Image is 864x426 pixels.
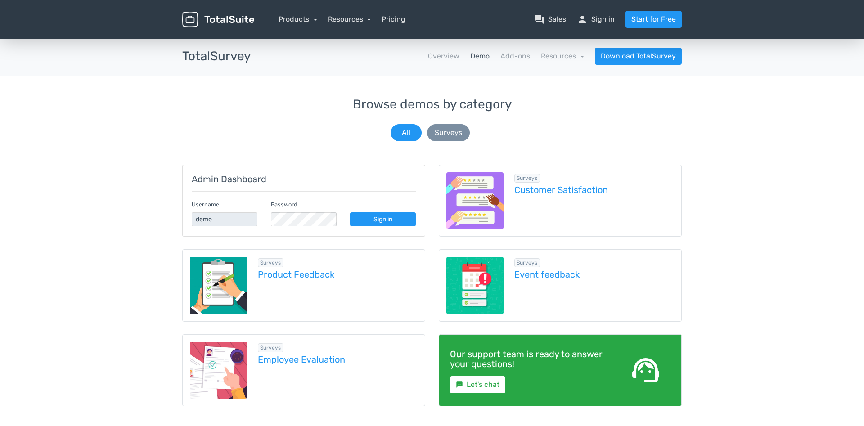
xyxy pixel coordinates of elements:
[192,200,219,209] label: Username
[279,15,317,23] a: Products
[271,200,297,209] label: Password
[350,212,416,226] a: Sign in
[446,257,504,314] img: event-feedback.png.webp
[182,49,251,63] h3: TotalSurvey
[577,14,588,25] span: person
[514,174,540,183] span: Browse all in Surveys
[456,381,463,388] small: sms
[450,349,607,369] h4: Our support team is ready to answer your questions!
[630,354,662,386] span: support_agent
[595,48,682,65] a: Download TotalSurvey
[446,172,504,229] img: customer-satisfaction.png.webp
[258,354,418,364] a: Employee Evaluation
[514,185,675,195] a: Customer Satisfaction
[192,174,416,184] h5: Admin Dashboard
[190,342,247,399] img: employee-evaluation.png.webp
[258,269,418,279] a: Product Feedback
[577,14,615,25] a: personSign in
[500,51,530,62] a: Add-ons
[382,14,405,25] a: Pricing
[625,11,682,28] a: Start for Free
[190,257,247,314] img: product-feedback-1.png.webp
[514,258,540,267] span: Browse all in Surveys
[450,376,505,393] a: smsLet's chat
[427,124,470,141] button: Surveys
[534,14,544,25] span: question_answer
[258,258,284,267] span: Browse all in Surveys
[534,14,566,25] a: question_answerSales
[182,98,682,112] h3: Browse demos by category
[514,269,675,279] a: Event feedback
[391,124,422,141] button: All
[470,51,490,62] a: Demo
[428,51,459,62] a: Overview
[328,15,371,23] a: Resources
[258,343,284,352] span: Browse all in Surveys
[541,52,584,60] a: Resources
[182,12,254,27] img: TotalSuite for WordPress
